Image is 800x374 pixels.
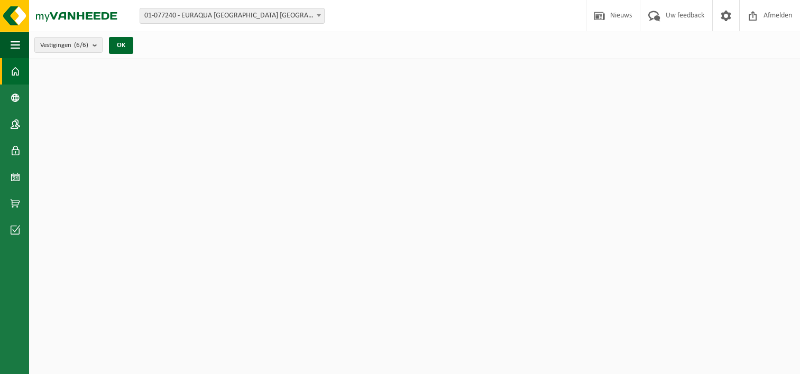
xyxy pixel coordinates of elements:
span: 01-077240 - EURAQUA EUROPE NV - WAREGEM [140,8,325,24]
button: Vestigingen(6/6) [34,37,103,53]
span: 01-077240 - EURAQUA EUROPE NV - WAREGEM [140,8,324,23]
button: OK [109,37,133,54]
count: (6/6) [74,42,88,49]
span: Vestigingen [40,38,88,53]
